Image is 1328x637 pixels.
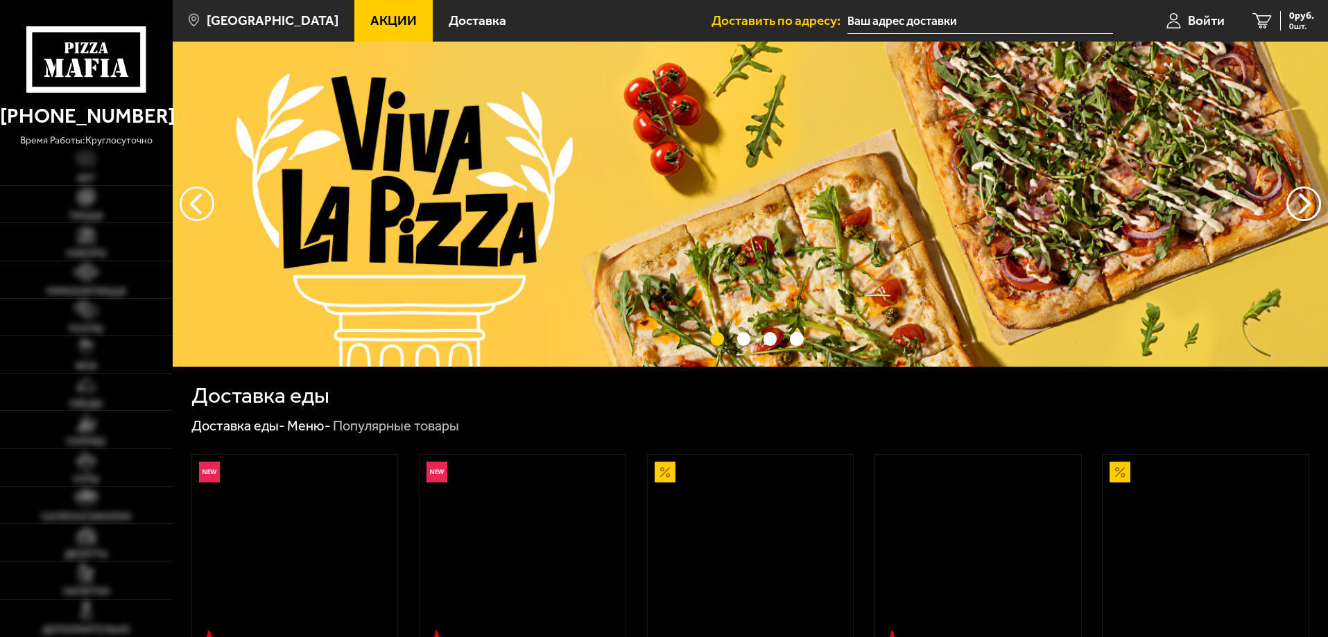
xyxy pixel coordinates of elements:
span: Обеды [69,399,103,409]
a: Меню- [287,417,331,434]
span: 0 руб. [1289,11,1314,21]
span: [GEOGRAPHIC_DATA] [207,14,338,27]
button: следующий [180,186,214,221]
span: Хит [77,174,96,184]
span: Напитки [63,587,110,597]
span: Наборы [67,249,106,259]
button: точки переключения [764,332,777,345]
button: предыдущий [1286,186,1321,221]
span: Доставка [449,14,506,27]
button: точки переключения [711,332,724,345]
span: Салаты и закуски [41,512,131,522]
span: Римская пицца [46,287,126,297]
span: Дополнительно [42,625,130,635]
button: точки переключения [790,332,803,345]
span: Супы [73,475,99,485]
span: Горячее [67,437,106,447]
span: Доставить по адресу: [712,14,847,27]
input: Ваш адрес доставки [847,8,1113,34]
span: Роллы [69,324,103,334]
span: Акции [370,14,417,27]
div: Популярные товары [333,417,459,435]
button: точки переключения [737,332,750,345]
span: 0 шт. [1289,22,1314,30]
img: Акционный [1110,462,1130,482]
img: Новинка [426,462,447,482]
a: Доставка еды- [191,417,285,434]
h1: Доставка еды [191,385,329,407]
img: Новинка [199,462,220,482]
span: Десерты [64,550,107,559]
span: Пицца [69,211,103,221]
span: Войти [1188,14,1225,27]
span: WOK [76,362,97,372]
img: Акционный [655,462,675,482]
